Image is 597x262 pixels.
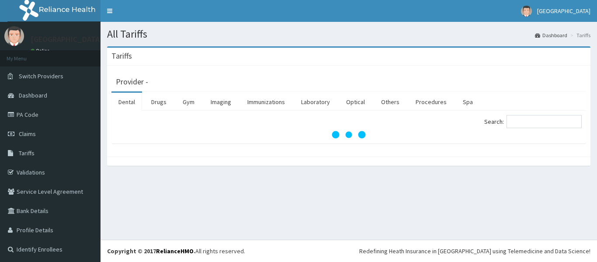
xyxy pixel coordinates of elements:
[31,48,52,54] a: Online
[19,149,35,157] span: Tariffs
[521,6,532,17] img: User Image
[374,93,406,111] a: Others
[144,93,174,111] a: Drugs
[535,31,567,39] a: Dashboard
[507,115,582,128] input: Search:
[31,35,103,43] p: [GEOGRAPHIC_DATA]
[484,115,582,128] label: Search:
[111,93,142,111] a: Dental
[107,28,590,40] h1: All Tariffs
[19,72,63,80] span: Switch Providers
[456,93,480,111] a: Spa
[116,78,148,86] h3: Provider -
[4,26,24,46] img: User Image
[19,130,36,138] span: Claims
[359,247,590,255] div: Redefining Heath Insurance in [GEOGRAPHIC_DATA] using Telemedicine and Data Science!
[176,93,201,111] a: Gym
[331,117,366,152] svg: audio-loading
[111,52,132,60] h3: Tariffs
[568,31,590,39] li: Tariffs
[409,93,454,111] a: Procedures
[156,247,194,255] a: RelianceHMO
[204,93,238,111] a: Imaging
[19,91,47,99] span: Dashboard
[107,247,195,255] strong: Copyright © 2017 .
[101,240,597,262] footer: All rights reserved.
[339,93,372,111] a: Optical
[240,93,292,111] a: Immunizations
[537,7,590,15] span: [GEOGRAPHIC_DATA]
[294,93,337,111] a: Laboratory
